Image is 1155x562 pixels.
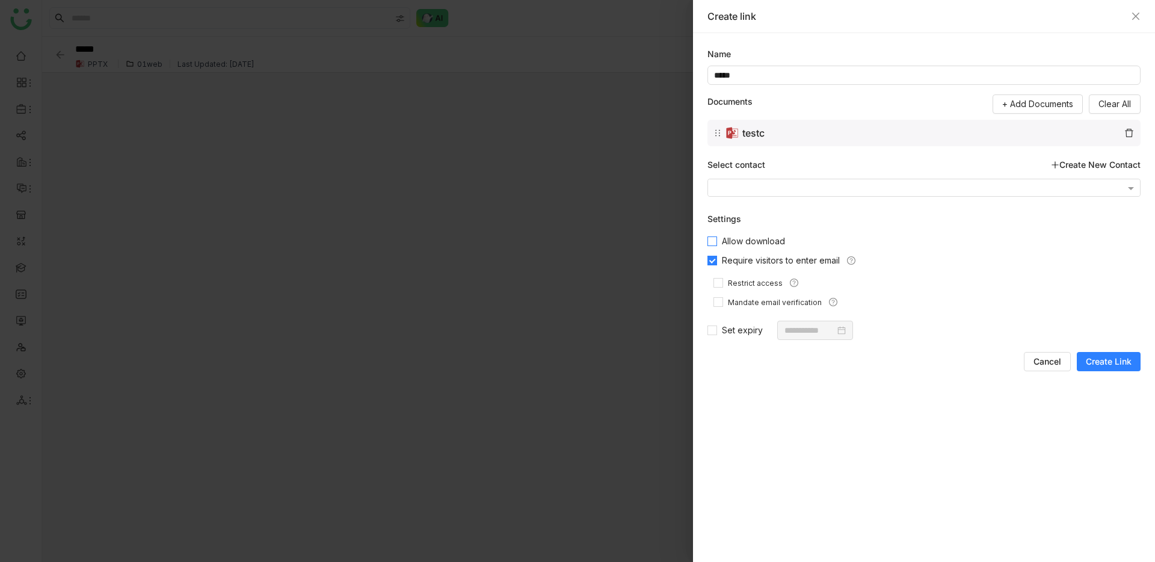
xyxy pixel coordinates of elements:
button: Clear All [1089,94,1141,114]
div: Create link [707,10,1125,23]
span: Mandate email verification [723,297,827,309]
span: + Add Documents [1002,97,1073,111]
img: delete.svg [1124,128,1135,138]
div: Select contact [707,158,765,171]
span: Restrict access [723,278,787,289]
label: Documents [707,95,753,108]
span: Create Link [1086,356,1132,368]
span: Set expiry [717,324,768,337]
span: testc [742,128,1121,138]
span: Clear All [1098,97,1131,111]
div: Settings [707,212,741,226]
button: Close [1131,11,1141,21]
button: + Add Documents [993,94,1083,114]
span: Allow download [717,235,790,248]
label: Name [707,48,731,61]
span: Cancel [1033,356,1061,368]
span: Require visitors to enter email [717,254,845,267]
img: pptx.svg [725,126,739,140]
button: Create Link [1077,352,1141,371]
a: Create New Contact [1051,158,1141,171]
button: Cancel [1024,352,1071,371]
